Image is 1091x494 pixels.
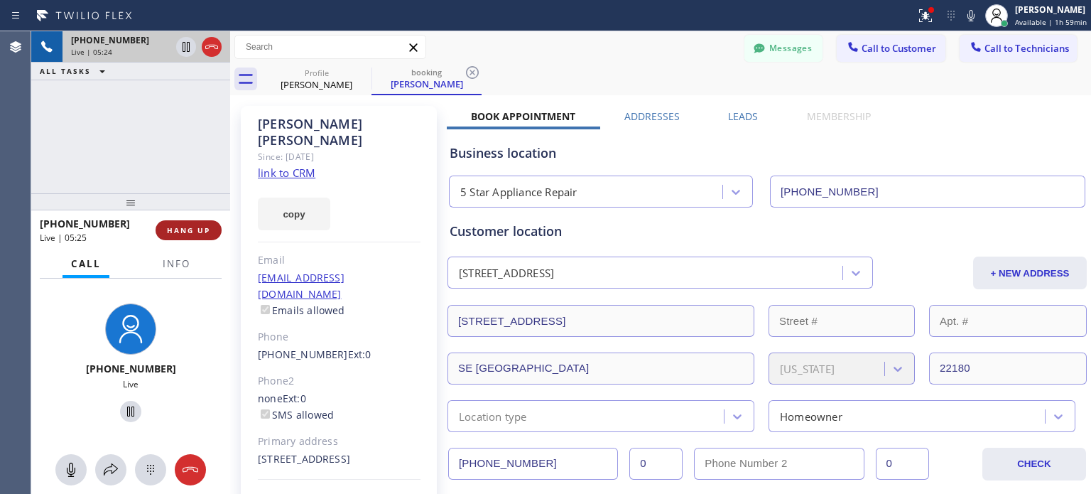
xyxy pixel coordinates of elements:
[258,198,330,230] button: copy
[71,257,101,270] span: Call
[71,34,149,46] span: [PHONE_NUMBER]
[694,448,864,480] input: Phone Number 2
[258,304,345,317] label: Emails allowed
[780,408,842,424] div: Homeowner
[261,409,270,419] input: SMS allowed
[459,408,527,424] div: Location type
[123,378,139,390] span: Live
[1015,17,1087,27] span: Available | 1h 59min
[770,176,1085,208] input: Phone Number
[163,257,190,270] span: Info
[258,252,420,269] div: Email
[40,232,87,244] span: Live | 05:25
[769,305,915,337] input: Street #
[263,63,370,95] div: Lisa Podell
[135,454,166,485] button: Open dialpad
[261,305,270,314] input: Emails allowed
[263,68,370,78] div: Profile
[154,250,199,278] button: Info
[807,109,871,123] label: Membership
[960,35,1077,62] button: Call to Technicians
[71,47,112,57] span: Live | 05:24
[624,109,680,123] label: Addresses
[984,42,1069,55] span: Call to Technicians
[1015,4,1087,16] div: [PERSON_NAME]
[63,250,109,278] button: Call
[450,144,1085,163] div: Business location
[176,37,196,57] button: Hold Customer
[728,109,758,123] label: Leads
[447,353,754,385] input: City
[86,362,176,375] span: [PHONE_NUMBER]
[471,109,575,123] label: Book Appointment
[961,6,981,26] button: Mute
[450,222,1085,241] div: Customer location
[258,329,420,345] div: Phone
[40,66,91,76] span: ALL TASKS
[258,271,344,301] a: [EMAIL_ADDRESS][DOMAIN_NAME]
[258,434,420,450] div: Primary address
[448,448,618,480] input: Phone Number
[258,348,348,361] a: [PHONE_NUMBER]
[459,265,554,281] div: [STREET_ADDRESS]
[258,373,420,390] div: Phone2
[837,35,945,62] button: Call to Customer
[982,448,1086,480] button: CHECK
[258,391,420,424] div: none
[55,454,87,485] button: Mute
[40,217,130,230] span: [PHONE_NUMBER]
[175,454,206,485] button: Hang up
[120,401,141,422] button: Hold Customer
[447,305,754,337] input: Address
[283,392,306,405] span: Ext: 0
[31,63,119,80] button: ALL TASKS
[744,35,823,62] button: Messages
[973,257,1087,289] button: + NEW ADDRESS
[258,166,315,180] a: link to CRM
[929,305,1087,337] input: Apt. #
[876,448,929,480] input: Ext. 2
[235,36,425,58] input: Search
[156,220,222,240] button: HANG UP
[348,348,371,361] span: Ext: 0
[460,184,577,200] div: 5 Star Appliance Repair
[629,448,683,480] input: Ext.
[373,63,480,94] div: Larry Mendosa
[167,225,210,235] span: HANG UP
[929,353,1087,385] input: ZIP
[258,451,420,468] div: [STREET_ADDRESS]
[258,408,334,421] label: SMS allowed
[373,77,480,90] div: [PERSON_NAME]
[202,37,222,57] button: Hang up
[95,454,126,485] button: Open directory
[258,149,420,165] div: Since: [DATE]
[373,67,480,77] div: booking
[862,42,936,55] span: Call to Customer
[258,116,420,149] div: [PERSON_NAME] [PERSON_NAME]
[263,78,370,91] div: [PERSON_NAME]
